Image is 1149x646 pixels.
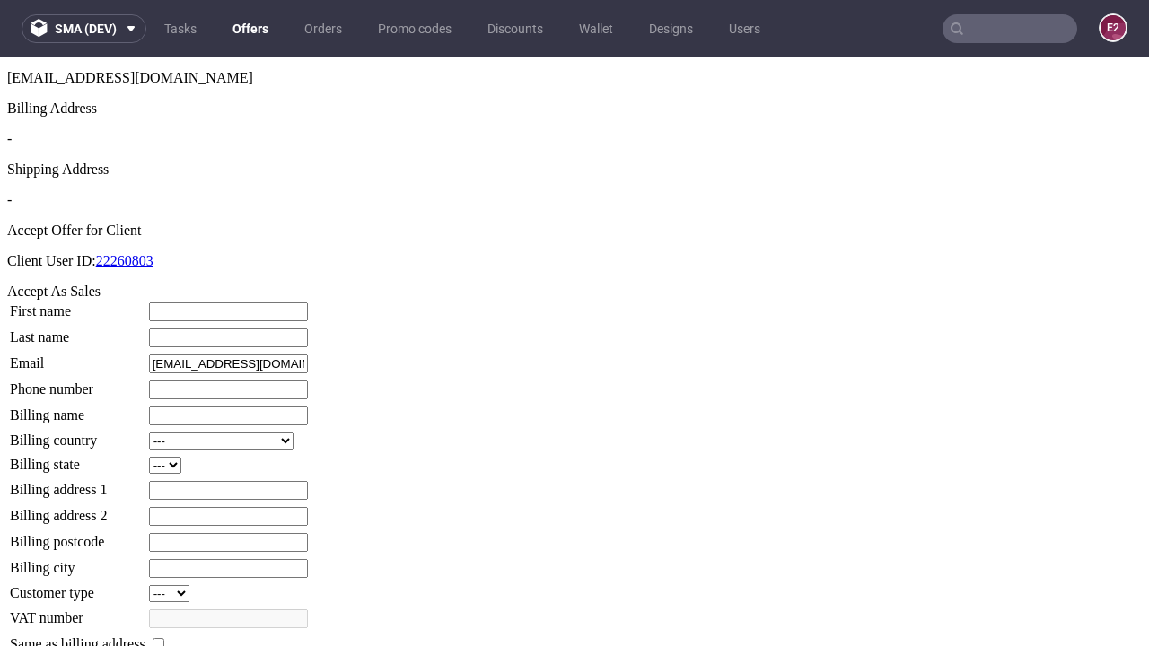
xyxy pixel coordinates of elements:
[9,270,146,291] td: Last name
[638,14,704,43] a: Designs
[7,135,12,150] span: -
[7,74,12,89] span: -
[7,165,1142,181] div: Accept Offer for Client
[294,14,353,43] a: Orders
[153,14,207,43] a: Tasks
[9,551,146,572] td: VAT number
[9,348,146,369] td: Billing name
[7,226,1142,242] div: Accept As Sales
[7,13,253,28] span: [EMAIL_ADDRESS][DOMAIN_NAME]
[55,22,117,35] span: sma (dev)
[9,244,146,265] td: First name
[222,14,279,43] a: Offers
[7,43,1142,59] div: Billing Address
[7,104,1142,120] div: Shipping Address
[477,14,554,43] a: Discounts
[7,196,1142,212] p: Client User ID:
[96,196,153,211] a: 22260803
[9,423,146,443] td: Billing address 1
[367,14,462,43] a: Promo codes
[9,296,146,317] td: Email
[9,475,146,495] td: Billing postcode
[22,14,146,43] button: sma (dev)
[718,14,771,43] a: Users
[9,322,146,343] td: Phone number
[9,374,146,393] td: Billing country
[9,501,146,521] td: Billing city
[9,527,146,546] td: Customer type
[9,398,146,417] td: Billing state
[568,14,624,43] a: Wallet
[9,449,146,469] td: Billing address 2
[1101,15,1126,40] figcaption: e2
[9,577,146,597] td: Same as billing address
